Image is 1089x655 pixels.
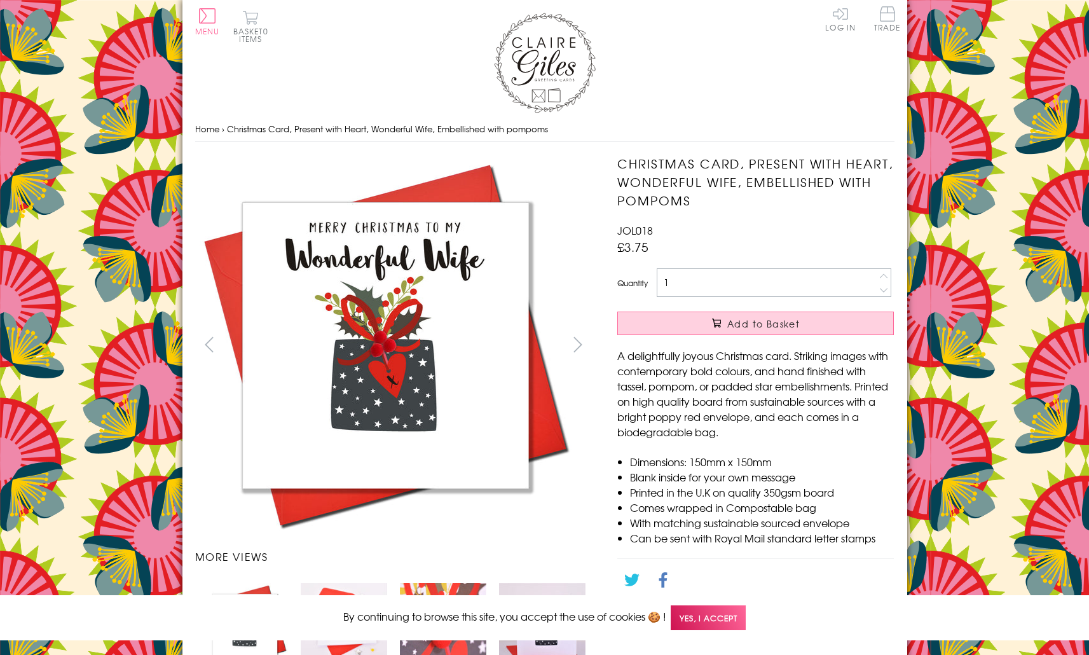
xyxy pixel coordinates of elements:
span: Yes, I accept [671,605,746,630]
span: JOL018 [617,223,653,238]
button: Add to Basket [617,312,894,335]
img: Christmas Card, Present with Heart, Wonderful Wife, Embellished with pompoms [592,155,973,536]
p: A delightfully joyous Christmas card. Striking images with contemporary bold colours, and hand fi... [617,348,894,439]
button: prev [195,330,224,359]
li: Blank inside for your own message [630,469,894,485]
label: Quantity [617,277,648,289]
span: › [222,123,224,135]
a: Home [195,123,219,135]
button: next [563,330,592,359]
span: Menu [195,25,220,37]
a: Trade [874,6,901,34]
span: £3.75 [617,238,648,256]
span: 0 items [239,25,268,45]
a: Log In [825,6,856,31]
nav: breadcrumbs [195,116,894,142]
li: Dimensions: 150mm x 150mm [630,454,894,469]
img: Christmas Card, Present with Heart, Wonderful Wife, Embellished with pompoms [195,155,576,536]
li: Can be sent with Royal Mail standard letter stamps [630,530,894,546]
span: Christmas Card, Present with Heart, Wonderful Wife, Embellished with pompoms [227,123,548,135]
h1: Christmas Card, Present with Heart, Wonderful Wife, Embellished with pompoms [617,155,894,209]
span: Trade [874,6,901,31]
li: Comes wrapped in Compostable bag [630,500,894,515]
button: Menu [195,8,220,35]
button: Basket0 items [233,10,268,43]
span: Add to Basket [727,317,800,330]
h3: More views [195,549,592,564]
img: Claire Giles Greetings Cards [494,13,596,113]
li: With matching sustainable sourced envelope [630,515,894,530]
li: Printed in the U.K on quality 350gsm board [630,485,894,500]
